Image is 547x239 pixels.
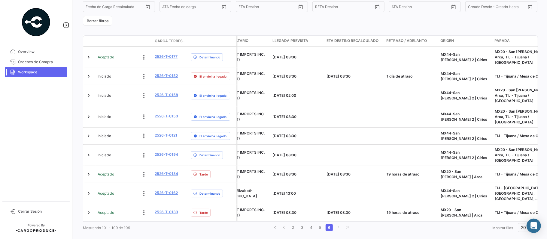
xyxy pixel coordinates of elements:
input: Hasta [254,5,281,10]
span: Órdenes de Compra [18,59,65,65]
input: Creado Desde [468,5,492,10]
datatable-header-cell: ETA Destino Recalculado [324,36,384,46]
span: HORTIFRUT IMPORTS INC. (LAX-BOAT) [218,131,265,141]
span: Cerrar Sesión [18,209,65,214]
a: Expand/Collapse Row [86,93,92,99]
span: [DATE] 03:30 [272,114,296,119]
span: [DATE] 08:30 [272,172,296,176]
li: page 6 [325,223,334,233]
span: HORTIFRUT IMPORTS INC. (LAX-BOAT) [218,71,265,81]
span: MX44-San Quintín 2 | Cirios [441,112,487,122]
input: Desde [239,5,249,10]
input: ATA Hasta [185,5,212,10]
datatable-header-cell: Carga Terrestre # [152,36,188,46]
span: [DATE] 03:30 [327,172,351,176]
span: [DATE] 03:30 [327,210,351,215]
span: Iniciado [98,133,111,139]
a: go to previous page [281,224,288,231]
span: Aceptado [98,210,114,215]
button: Open calendar [373,2,382,11]
span: [DATE] 03:30 [272,55,296,59]
span: MX44-San Quintín 2 | Cirios [441,90,487,100]
span: MX44-San Quintín 2 | Cirios [441,188,487,198]
a: Overview [5,47,67,57]
button: Open calendar [143,2,152,11]
datatable-header-cell: Llegada prevista [270,36,324,46]
a: 2 [290,224,297,231]
span: MX44-San Quintín 2 | Cirios [441,52,487,62]
a: 2526-T-0194 [155,152,178,157]
span: Mostrando 101 - 109 de 109 [83,226,130,230]
input: ATA Desde [162,5,181,10]
input: Hasta [330,5,358,10]
a: 4 [308,224,315,231]
button: Open calendar [296,2,305,11]
span: El envío ha llegado. [199,114,227,119]
span: 20 [521,225,526,230]
span: [DATE] 03:30 [327,74,351,78]
a: go to last page [344,224,351,231]
span: [DATE] 02:00 [272,93,296,98]
li: page 2 [289,223,298,233]
span: Determinando [199,153,220,158]
a: Expand/Collapse Row [86,190,92,196]
span: 1 día de atraso [387,74,412,78]
span: HORTIFRUT IMPORTS INC. (LAX-BOAT) [218,52,265,62]
input: Desde [86,5,96,10]
span: [DATE] 08:30 [272,210,296,215]
span: Tarde [199,210,208,215]
span: Iniciado [98,74,111,79]
a: go to next page [335,224,342,231]
span: Llegada prevista [272,38,308,43]
span: Aceptado [98,191,114,196]
span: Origen [441,38,454,43]
a: Expand/Collapse Row [86,171,92,177]
a: 2526-T-0153 [155,114,178,119]
span: HORTIFRUT IMPORTS INC. (LAX-BOAT) [218,150,265,160]
span: [DATE] 13:00 [272,191,296,196]
span: El envío ha llegado. [199,134,227,138]
button: Open calendar [220,2,229,11]
span: [DATE] 03:30 [272,74,296,78]
a: Expand/Collapse Row [86,210,92,216]
li: page 5 [316,223,325,233]
a: 2526-T-0158 [155,92,178,98]
span: Overview [18,49,65,55]
span: 19 horas de atraso [387,172,419,176]
a: Expand/Collapse Row [86,73,92,79]
a: 2526-T-0121 [155,133,177,138]
span: Tarde [199,172,208,177]
li: page 4 [307,223,316,233]
a: 2526-T-0133 [155,209,178,215]
a: Expand/Collapse Row [86,133,92,139]
span: Aceptado [98,172,114,177]
a: Órdenes de Compra [5,57,67,67]
a: 2526-T-0177 [155,54,178,59]
datatable-header-cell: Consignatario [216,36,270,46]
span: Mostrar filas [492,226,513,230]
button: Open calendar [526,2,535,11]
a: 2526-T-0134 [155,171,178,176]
input: Hasta [101,5,128,10]
span: MX44-San Quintín 2 | Cirios [441,71,487,81]
span: Iniciado [98,152,111,158]
a: 6 [326,224,333,231]
span: HORTIFRUT IMPORTS INC. (LAX-BOAT) [218,112,265,122]
span: Iniciado [98,114,111,119]
span: ETA Destino Recalculado [327,38,379,43]
span: MX20 - San Quintín | Arca [441,208,482,217]
span: Aceptado [98,55,114,60]
span: El envío ha llegado. [199,93,227,98]
input: Creado Hasta [496,5,524,10]
span: HORTIFRUT IMPORTS INC. (LAX-BOAT) [218,90,265,100]
datatable-header-cell: Delay Status [188,39,236,43]
span: MX44-San Quintín 2 | Cirios [441,131,487,141]
span: [DATE] 03:30 [272,134,296,138]
span: [DATE] 08:30 [272,153,296,157]
span: Retraso / Adelanto [387,38,427,43]
a: Workspace [5,67,67,77]
a: Expand/Collapse Row [86,114,92,120]
a: 3 [299,224,306,231]
datatable-header-cell: Estado [95,39,152,43]
datatable-header-cell: Retraso / Adelanto [384,36,438,46]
